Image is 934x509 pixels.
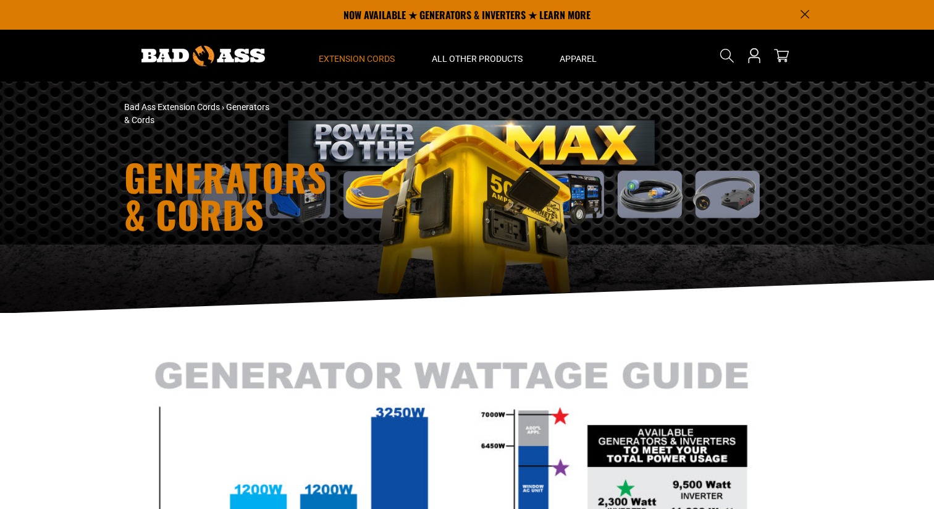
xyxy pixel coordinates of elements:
summary: Extension Cords [300,30,413,82]
span: › [222,102,224,112]
summary: All Other Products [413,30,541,82]
span: Apparel [560,53,597,64]
nav: breadcrumbs [124,101,575,127]
span: Extension Cords [319,53,395,64]
summary: Apparel [541,30,615,82]
h1: Generators & Cords [124,158,575,233]
a: Bad Ass Extension Cords [124,102,220,112]
summary: Search [717,46,737,66]
img: Bad Ass Extension Cords [141,46,265,66]
span: All Other Products [432,53,523,64]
